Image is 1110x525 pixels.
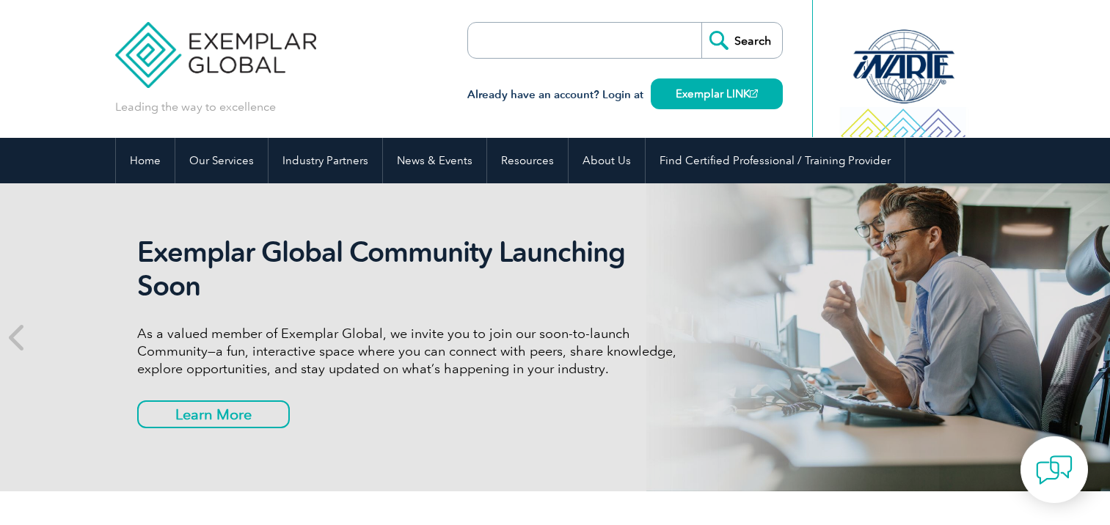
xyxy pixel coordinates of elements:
[467,86,783,104] h3: Already have an account? Login at
[383,138,486,183] a: News & Events
[175,138,268,183] a: Our Services
[750,89,758,98] img: open_square.png
[701,23,782,58] input: Search
[116,138,175,183] a: Home
[137,400,290,428] a: Learn More
[1036,452,1073,488] img: contact-chat.png
[569,138,645,183] a: About Us
[137,235,687,303] h2: Exemplar Global Community Launching Soon
[137,325,687,378] p: As a valued member of Exemplar Global, we invite you to join our soon-to-launch Community—a fun, ...
[487,138,568,183] a: Resources
[646,138,905,183] a: Find Certified Professional / Training Provider
[651,78,783,109] a: Exemplar LINK
[115,99,276,115] p: Leading the way to excellence
[269,138,382,183] a: Industry Partners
